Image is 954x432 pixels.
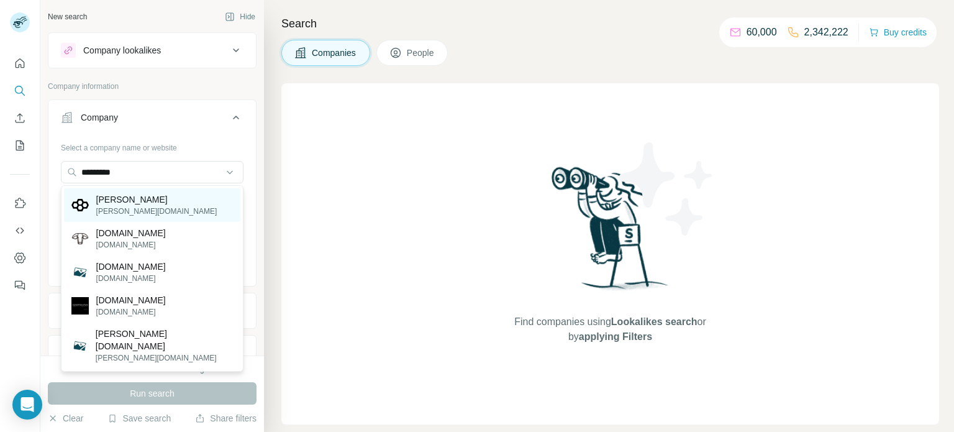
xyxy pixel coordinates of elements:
div: New search [48,11,87,22]
button: Buy credits [869,24,927,41]
p: [PERSON_NAME][DOMAIN_NAME] [96,328,233,352]
p: [DOMAIN_NAME] [96,239,166,250]
button: Industry [48,296,256,326]
p: [DOMAIN_NAME] [96,294,166,306]
span: Companies [312,47,357,59]
div: Select a company name or website [61,137,243,154]
img: gertrudis.com [71,338,88,354]
p: Company information [48,81,257,92]
div: Open Intercom Messenger [12,390,42,420]
button: Enrich CSV [10,107,30,129]
p: [DOMAIN_NAME] [96,273,166,284]
button: Share filters [195,412,257,425]
p: 60,000 [747,25,777,40]
p: [DOMAIN_NAME] [96,227,166,239]
p: [DOMAIN_NAME] [96,260,166,273]
img: Surfe Illustration - Stars [611,133,722,245]
img: midcoastsantagertrudis.com [71,264,89,281]
h4: Search [281,15,939,32]
img: hotelgertrudis.com [71,297,89,315]
span: People [407,47,435,59]
button: Search [10,80,30,102]
img: Surfe Illustration - Woman searching with binoculars [546,163,675,302]
button: Company [48,103,256,137]
button: Dashboard [10,247,30,269]
button: Quick start [10,52,30,75]
p: [PERSON_NAME][DOMAIN_NAME] [96,206,217,217]
button: Clear [48,412,83,425]
span: applying Filters [579,331,652,342]
button: Use Surfe on LinkedIn [10,192,30,214]
button: Use Surfe API [10,219,30,242]
button: Feedback [10,274,30,296]
button: Hide [216,7,264,26]
button: Company lookalikes [48,35,256,65]
button: Save search [107,412,171,425]
img: Rudis [71,199,89,211]
div: Company [81,111,118,124]
p: 2,342,222 [804,25,848,40]
p: [PERSON_NAME] [96,193,217,206]
p: [PERSON_NAME][DOMAIN_NAME] [96,352,233,364]
div: Company lookalikes [83,44,161,57]
span: Lookalikes search [611,316,697,327]
p: [DOMAIN_NAME] [96,306,166,318]
img: santagertrudis.com.br [71,230,89,247]
span: Find companies using or by [511,315,709,344]
button: My lists [10,134,30,157]
button: HQ location [48,338,256,368]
